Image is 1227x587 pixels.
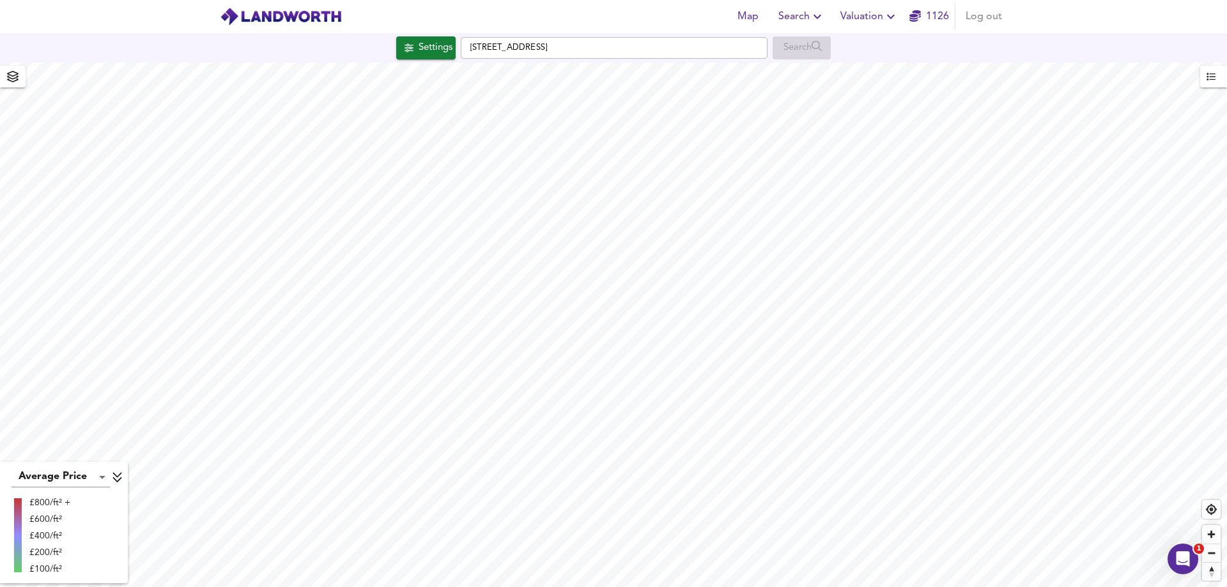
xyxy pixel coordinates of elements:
[732,8,763,26] span: Map
[396,36,456,59] button: Settings
[909,4,950,29] button: 1126
[835,4,904,29] button: Valuation
[1202,562,1221,581] button: Reset bearing to north
[461,37,768,59] input: Enter a location...
[1194,544,1204,554] span: 1
[778,8,825,26] span: Search
[1202,563,1221,581] span: Reset bearing to north
[966,8,1002,26] span: Log out
[1202,500,1221,519] button: Find my location
[220,7,342,26] img: logo
[396,36,456,59] div: Click to configure Search Settings
[1202,544,1221,562] button: Zoom out
[29,496,70,509] div: £800/ft² +
[840,8,899,26] span: Valuation
[1202,544,1221,562] span: Zoom out
[1168,544,1198,574] iframe: Intercom live chat
[29,563,70,576] div: £100/ft²
[961,4,1007,29] button: Log out
[29,513,70,526] div: £600/ft²
[773,4,830,29] button: Search
[12,467,110,487] div: Average Price
[419,40,452,56] div: Settings
[727,4,768,29] button: Map
[909,8,949,26] a: 1126
[29,530,70,542] div: £400/ft²
[1202,525,1221,544] button: Zoom in
[773,36,831,59] div: Enable a Source before running a Search
[29,546,70,559] div: £200/ft²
